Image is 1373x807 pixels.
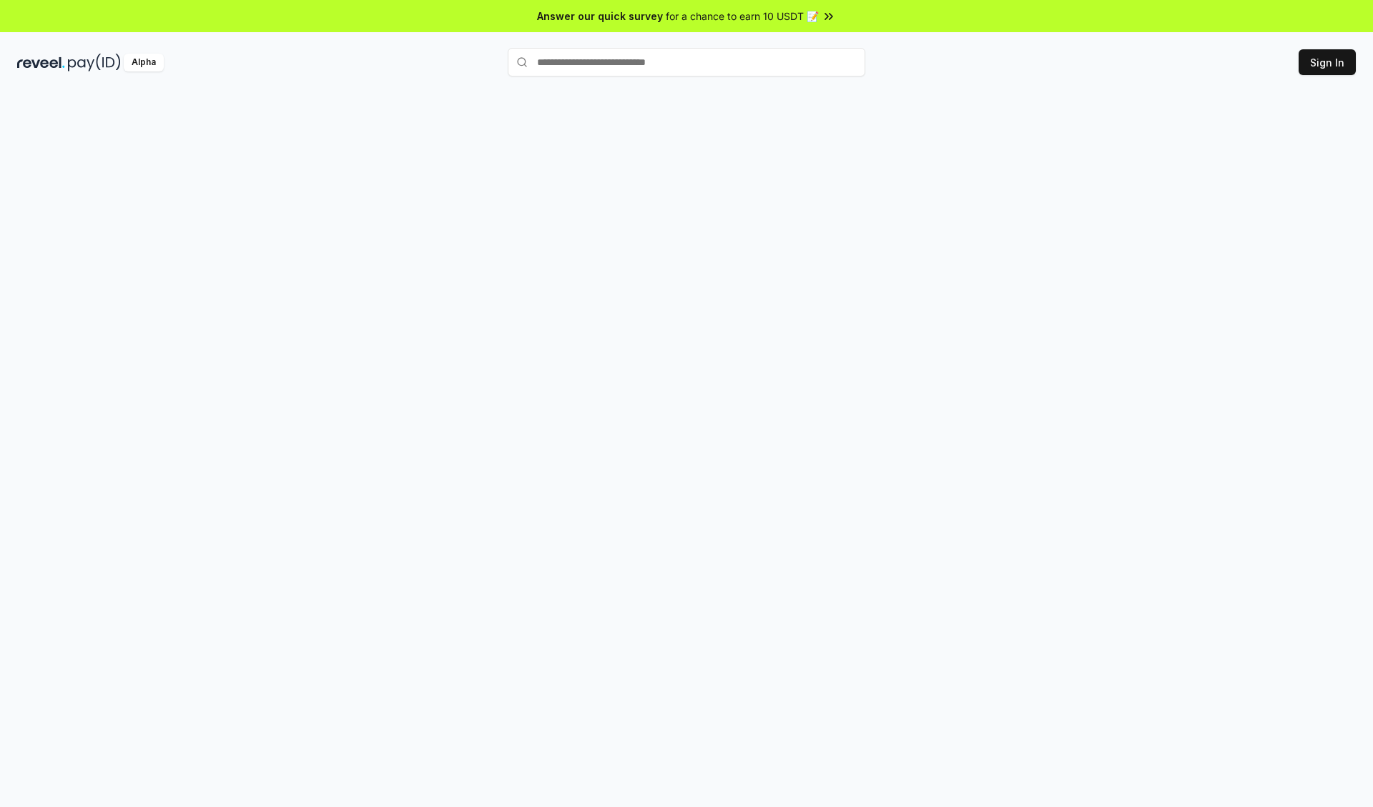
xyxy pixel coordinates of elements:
span: Answer our quick survey [537,9,663,24]
img: pay_id [68,54,121,71]
button: Sign In [1299,49,1356,75]
img: reveel_dark [17,54,65,71]
div: Alpha [124,54,164,71]
span: for a chance to earn 10 USDT 📝 [666,9,819,24]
